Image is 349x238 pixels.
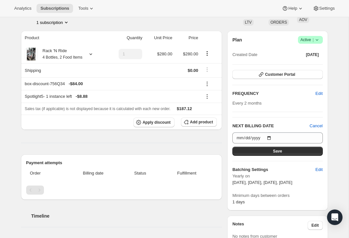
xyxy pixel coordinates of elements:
[14,6,31,11] span: Analytics
[43,55,82,60] small: 4 Bottles, 2 Food Items
[232,199,245,204] span: 1 days
[76,93,88,100] span: - $8.88
[312,164,326,175] button: Edit
[232,166,315,173] h6: Batching Settings
[183,51,198,56] span: $280.00
[161,170,213,176] span: Fulfillment
[232,221,308,230] h3: Notes
[299,17,307,22] span: AOV
[25,107,171,111] span: Sales tax (if applicable) is not displayed because it is calculated with each new order.
[37,4,73,13] button: Subscriptions
[312,223,319,228] span: Edit
[25,81,198,87] div: box-discount-756Q34
[288,6,297,11] span: Help
[26,160,217,166] h2: Payment attempts
[301,37,320,43] span: Active
[232,173,323,179] span: Yearly on
[315,90,323,97] span: Edit
[315,166,323,173] span: Edit
[312,37,313,42] span: |
[232,51,257,58] span: Created Date
[31,213,222,219] h2: Timeline
[124,170,157,176] span: Status
[232,37,242,43] h2: Plan
[312,88,326,99] button: Edit
[232,180,292,185] span: [DATE], [DATE], [DATE], [DATE]
[245,20,252,25] span: LTV
[144,31,174,45] th: Unit Price
[232,123,310,129] h2: NEXT BILLING DATE
[21,63,107,77] th: Shipping
[273,149,282,154] span: Save
[232,90,315,97] h2: FREQUENCY
[190,119,213,125] span: Add product
[232,147,323,156] button: Save
[107,31,144,45] th: Quantity
[25,93,198,100] div: Spotlight5 - 1 instance left
[78,6,88,11] span: Tools
[232,101,261,106] span: Every 2 months
[10,4,35,13] button: Analytics
[278,4,307,13] button: Help
[270,20,287,25] span: ORDERS
[202,50,212,57] button: Product actions
[21,31,107,45] th: Product
[26,166,65,180] th: Order
[181,118,217,127] button: Add product
[327,210,343,225] div: Open Intercom Messenger
[67,170,120,176] span: Billing date
[308,221,323,230] button: Edit
[319,6,335,11] span: Settings
[310,123,323,129] button: Cancel
[177,106,192,111] span: $187.12
[302,50,323,59] button: [DATE]
[74,4,99,13] button: Tools
[265,72,295,77] span: Customer Portal
[69,81,83,87] span: - $84.00
[188,68,198,73] span: $0.00
[37,19,69,26] button: Product actions
[309,4,339,13] button: Settings
[133,118,174,127] button: Apply discount
[174,31,200,45] th: Price
[40,6,69,11] span: Subscriptions
[143,120,171,125] span: Apply discount
[232,70,323,79] button: Customer Portal
[157,51,172,56] span: $280.00
[306,52,319,57] span: [DATE]
[232,192,323,199] span: Minimum days between orders
[202,66,212,73] button: Shipping actions
[38,48,82,61] div: Rack 'N Ride
[26,186,217,195] nav: Pagination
